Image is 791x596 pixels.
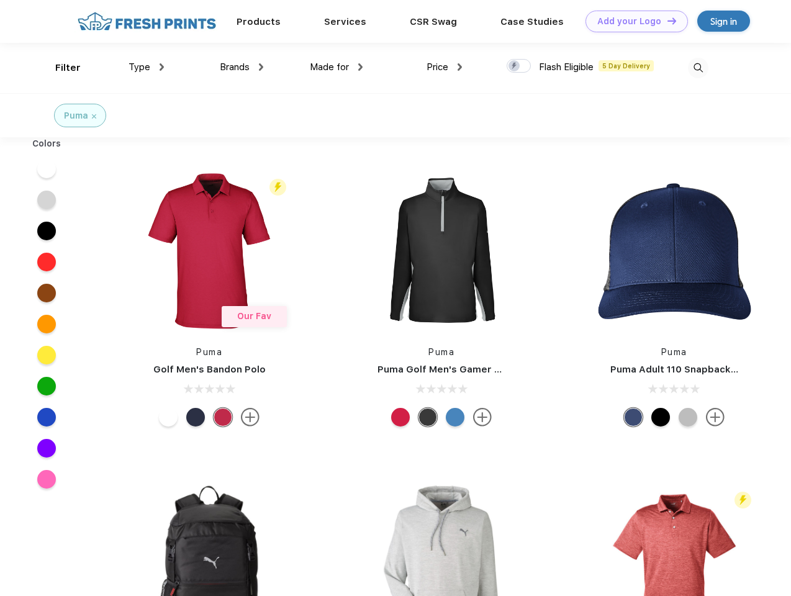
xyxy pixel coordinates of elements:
img: dropdown.png [358,63,363,71]
img: DT [667,17,676,24]
span: Made for [310,61,349,73]
span: Flash Eligible [539,61,594,73]
a: Products [237,16,281,27]
a: Golf Men's Bandon Polo [153,364,266,375]
img: func=resize&h=266 [359,168,524,333]
img: more.svg [706,408,725,427]
div: Ski Patrol [214,408,232,427]
div: Colors [23,137,71,150]
div: Puma [64,109,88,122]
div: Sign in [710,14,737,29]
div: Peacoat Qut Shd [624,408,643,427]
div: Navy Blazer [186,408,205,427]
a: Puma [661,347,687,357]
div: Pma Blk Pma Blk [651,408,670,427]
span: Our Fav [237,311,271,321]
img: desktop_search.svg [688,58,708,78]
a: Puma Golf Men's Gamer Golf Quarter-Zip [377,364,574,375]
a: Puma [196,347,222,357]
img: func=resize&h=266 [592,168,757,333]
a: Services [324,16,366,27]
img: dropdown.png [259,63,263,71]
a: Puma [428,347,454,357]
img: dropdown.png [458,63,462,71]
img: flash_active_toggle.svg [734,492,751,508]
span: Type [129,61,150,73]
div: Add your Logo [597,16,661,27]
img: fo%20logo%202.webp [74,11,220,32]
a: Sign in [697,11,750,32]
div: Ski Patrol [391,408,410,427]
img: more.svg [473,408,492,427]
div: Puma Black [418,408,437,427]
span: Price [427,61,448,73]
a: CSR Swag [410,16,457,27]
img: func=resize&h=266 [127,168,292,333]
img: more.svg [241,408,260,427]
div: Quarry with Brt Whit [679,408,697,427]
div: Bright Cobalt [446,408,464,427]
div: Bright White [159,408,178,427]
span: 5 Day Delivery [599,60,654,71]
img: filter_cancel.svg [92,114,96,119]
span: Brands [220,61,250,73]
div: Filter [55,61,81,75]
img: flash_active_toggle.svg [269,179,286,196]
img: dropdown.png [160,63,164,71]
